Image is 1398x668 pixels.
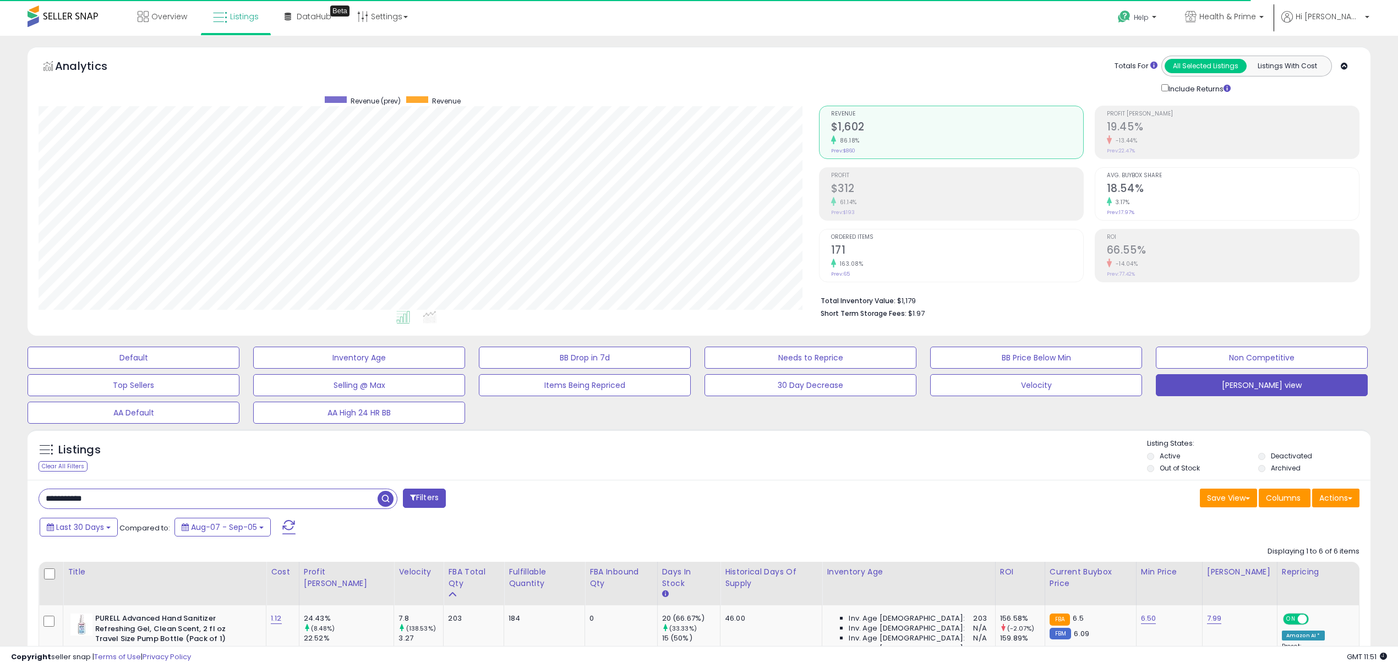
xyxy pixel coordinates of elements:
[448,614,495,623] div: 203
[1147,439,1370,449] p: Listing States:
[1312,489,1359,507] button: Actions
[1296,11,1362,22] span: Hi [PERSON_NAME]
[831,271,850,277] small: Prev: 65
[479,347,691,369] button: BB Drop in 7d
[39,461,88,472] div: Clear All Filters
[1160,463,1200,473] label: Out of Stock
[662,566,716,589] div: Days In Stock
[40,518,118,536] button: Last 30 Days
[836,198,857,206] small: 61.14%
[479,374,691,396] button: Items Being Repriced
[1000,614,1045,623] div: 156.58%
[1107,244,1359,259] h2: 66.55%
[1117,10,1131,24] i: Get Help
[1007,624,1034,633] small: (-2.07%)
[94,651,141,662] a: Terms of Use
[1156,347,1368,369] button: Non Competitive
[973,623,986,633] span: N/A
[1246,59,1328,73] button: Listings With Cost
[1050,614,1070,626] small: FBA
[58,442,101,458] h5: Listings
[1153,82,1244,95] div: Include Returns
[304,566,390,589] div: Profit [PERSON_NAME]
[831,244,1083,259] h2: 171
[1271,463,1301,473] label: Archived
[1207,566,1273,578] div: [PERSON_NAME]
[849,644,980,654] span: Inv. Age [DEMOGRAPHIC_DATA]-180:
[725,614,813,623] div: 46.00
[1107,234,1359,240] span: ROI
[705,347,916,369] button: Needs to Reprice
[1107,209,1134,216] small: Prev: 17.97%
[1200,489,1257,507] button: Save View
[230,11,259,22] span: Listings
[669,624,697,633] small: (33.33%)
[831,111,1083,117] span: Revenue
[1107,121,1359,135] h2: 19.45%
[1000,566,1040,578] div: ROI
[1282,631,1325,640] div: Amazon AI *
[831,121,1083,135] h2: $1,602
[908,308,925,319] span: $1.97
[1050,628,1071,639] small: FBM
[1074,628,1089,639] span: 6.09
[1156,374,1368,396] button: [PERSON_NAME] view
[1282,566,1355,578] div: Repricing
[509,566,580,589] div: Fulfillable Quantity
[589,566,652,589] div: FBA inbound Qty
[1112,198,1130,206] small: 3.17%
[1141,613,1156,624] a: 6.50
[271,566,294,578] div: Cost
[589,614,648,623] div: 0
[28,374,239,396] button: Top Sellers
[253,374,465,396] button: Selling @ Max
[297,11,331,22] span: DataHub
[831,147,855,154] small: Prev: $860
[143,651,191,662] a: Privacy Policy
[821,309,906,318] b: Short Term Storage Fees:
[70,614,92,636] img: 31Byn+bmqGL._SL40_.jpg
[1107,111,1359,117] span: Profit [PERSON_NAME]
[151,11,187,22] span: Overview
[253,347,465,369] button: Inventory Age
[56,522,104,533] span: Last 30 Days
[821,293,1352,306] li: $1,179
[398,566,439,578] div: Velocity
[330,6,349,17] div: Tooltip anchor
[11,652,191,662] div: seller snap | |
[304,614,394,623] div: 24.43%
[831,173,1083,179] span: Profit
[1271,451,1312,461] label: Deactivated
[1347,651,1387,662] span: 2025-10-7 11:51 GMT
[836,260,864,268] small: 163.08%
[1281,11,1369,36] a: Hi [PERSON_NAME]
[398,614,443,623] div: 7.8
[1259,489,1310,507] button: Columns
[403,489,446,508] button: Filters
[351,96,401,106] span: Revenue (prev)
[1000,633,1045,643] div: 159.89%
[662,589,669,599] small: Days In Stock.
[11,651,51,662] strong: Copyright
[1266,492,1301,503] span: Columns
[271,613,282,624] a: 1.12
[831,182,1083,197] h2: $312
[849,633,965,643] span: Inv. Age [DEMOGRAPHIC_DATA]:
[448,566,499,589] div: FBA Total Qty
[174,518,271,536] button: Aug-07 - Sep-05
[1109,2,1167,36] a: Help
[1107,182,1359,197] h2: 18.54%
[1112,136,1138,145] small: -13.44%
[1107,173,1359,179] span: Avg. Buybox Share
[311,624,335,633] small: (8.48%)
[509,614,576,623] div: 184
[432,96,461,106] span: Revenue
[1107,147,1135,154] small: Prev: 22.47%
[1160,451,1180,461] label: Active
[930,374,1142,396] button: Velocity
[253,402,465,424] button: AA High 24 HR BB
[930,347,1142,369] button: BB Price Below Min
[662,633,720,643] div: 15 (50%)
[725,566,817,589] div: Historical Days Of Supply
[662,614,720,623] div: 20 (66.67%)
